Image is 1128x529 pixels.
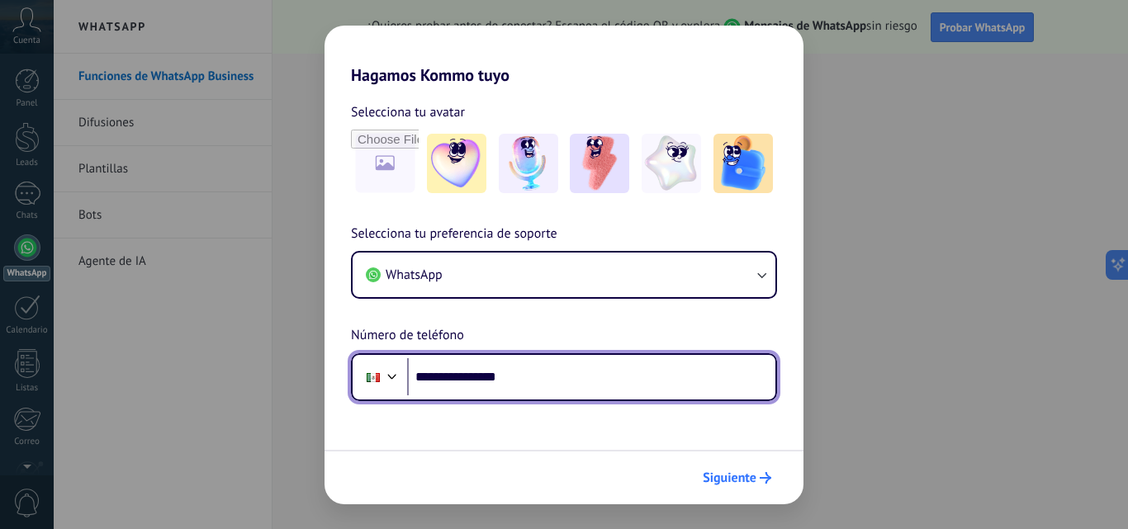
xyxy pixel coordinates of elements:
[351,102,465,123] span: Selecciona tu avatar
[353,253,775,297] button: WhatsApp
[358,360,389,394] div: Mexico: + 52
[351,224,557,245] span: Selecciona tu preferencia de soporte
[351,325,464,347] span: Número de teléfono
[695,464,779,492] button: Siguiente
[642,134,701,193] img: -4.jpeg
[325,26,803,85] h2: Hagamos Kommo tuyo
[713,134,773,193] img: -5.jpeg
[570,134,629,193] img: -3.jpeg
[386,267,443,283] span: WhatsApp
[703,472,756,484] span: Siguiente
[499,134,558,193] img: -2.jpeg
[427,134,486,193] img: -1.jpeg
